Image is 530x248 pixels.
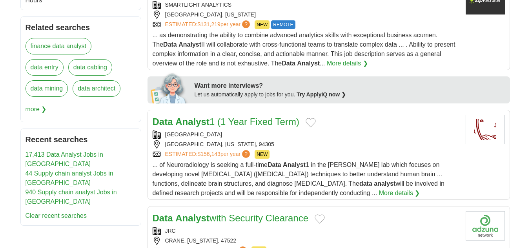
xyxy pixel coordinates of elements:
[25,151,103,167] a: 17,413 Data Analyst Jobs in [GEOGRAPHIC_DATA]
[153,213,309,223] a: Data Analystwith Security Clearance
[283,161,306,168] strong: Analyst
[165,131,222,138] a: [GEOGRAPHIC_DATA]
[68,59,112,76] a: data cabling
[268,161,281,168] strong: Data
[153,213,173,223] strong: Data
[195,91,505,99] div: Let us automatically apply to jobs for you.
[25,101,47,117] span: more ❯
[151,72,189,103] img: apply-iq-scientist.png
[25,22,136,33] h2: Related searches
[153,11,459,19] div: [GEOGRAPHIC_DATA], [US_STATE]
[153,1,459,9] div: SMARTLIGHT ANALYTICS
[175,116,209,127] strong: Analyst
[25,59,64,76] a: data entry
[359,180,372,187] strong: data
[255,150,270,159] span: NEW
[195,81,505,91] div: Want more interviews?
[255,20,270,29] span: NEW
[25,212,87,219] a: Clear recent searches
[153,116,173,127] strong: Data
[374,180,395,187] strong: analyst
[242,20,250,28] span: ?
[466,211,505,241] img: Company logo
[25,38,91,54] a: finance data analyst
[327,59,368,68] a: More details ❯
[163,41,177,48] strong: Data
[25,80,68,97] a: data mining
[153,116,299,127] a: Data Analyst1 (1 Year Fixed Term)
[197,151,220,157] span: $156,143
[297,91,346,98] a: Try ApplyIQ now ❯
[25,189,117,205] a: 940 Supply chain analyst Jobs in [GEOGRAPHIC_DATA]
[242,150,250,158] span: ?
[466,115,505,144] img: Stanford University logo
[153,140,459,148] div: [GEOGRAPHIC_DATA], [US_STATE], 94305
[153,32,455,67] span: ... as demonstrating the ability to combine advanced analytics skills with exceptional business a...
[153,237,459,245] div: CRANE, [US_STATE], 47522
[25,134,136,145] h2: Recent searches
[315,214,325,224] button: Add to favorite jobs
[197,21,220,27] span: $131,219
[271,20,295,29] span: REMOTE
[153,161,444,196] span: ... of Neuroradiology is seeking a full-time 1 in the [PERSON_NAME] lab which focuses on developi...
[379,188,420,198] a: More details ❯
[165,20,252,29] a: ESTIMATED:$131,219per year?
[306,118,316,127] button: Add to favorite jobs
[165,150,252,159] a: ESTIMATED:$156,143per year?
[282,60,295,67] strong: Data
[153,227,459,235] div: JRC
[297,60,320,67] strong: Analyst
[178,41,201,48] strong: Analyst
[25,170,113,186] a: 44 Supply chain analyst Jobs in [GEOGRAPHIC_DATA]
[73,80,120,97] a: data architect
[175,213,209,223] strong: Analyst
